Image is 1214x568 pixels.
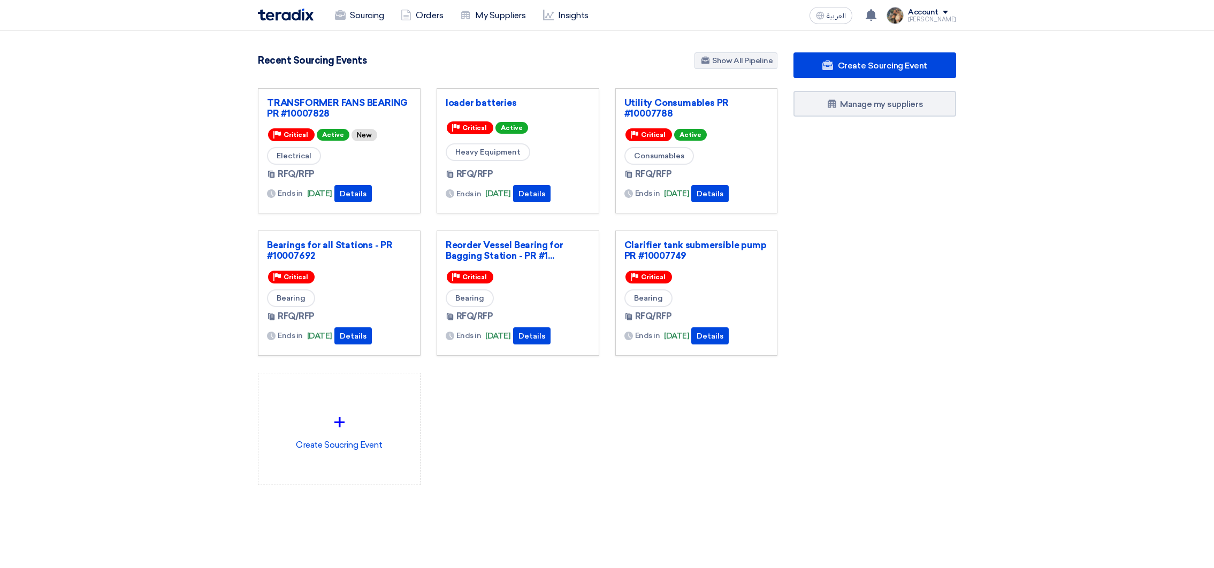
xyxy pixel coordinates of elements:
[908,8,938,17] div: Account
[267,97,411,119] a: TRANSFORMER FANS BEARING PR #10007828
[664,188,689,200] span: [DATE]
[908,17,956,22] div: [PERSON_NAME]
[485,188,510,200] span: [DATE]
[462,124,487,132] span: Critical
[635,310,672,323] span: RFQ/RFP
[485,330,510,342] span: [DATE]
[278,310,315,323] span: RFQ/RFP
[635,188,660,199] span: Ends in
[513,185,551,202] button: Details
[326,4,392,27] a: Sourcing
[278,188,303,199] span: Ends in
[635,330,660,341] span: Ends in
[446,97,590,108] a: loader batteries
[307,188,332,200] span: [DATE]
[624,289,673,307] span: Bearing
[664,330,689,342] span: [DATE]
[838,60,927,71] span: Create Sourcing Event
[284,273,308,281] span: Critical
[267,406,411,439] div: +
[691,185,729,202] button: Details
[456,310,493,323] span: RFQ/RFP
[278,330,303,341] span: Ends in
[267,147,321,165] span: Electrical
[887,7,904,24] img: file_1710751448746.jpg
[694,52,777,69] a: Show All Pipeline
[258,9,314,21] img: Teradix logo
[810,7,852,24] button: العربية
[641,273,666,281] span: Critical
[674,129,707,141] span: Active
[624,240,769,261] a: Clarifier tank submersible pump PR #10007749
[352,129,377,141] div: New
[456,168,493,181] span: RFQ/RFP
[307,330,332,342] span: [DATE]
[456,188,482,199] span: Ends in
[456,330,482,341] span: Ends in
[535,4,597,27] a: Insights
[635,168,672,181] span: RFQ/RFP
[392,4,452,27] a: Orders
[462,273,487,281] span: Critical
[495,122,528,134] span: Active
[267,289,315,307] span: Bearing
[446,289,494,307] span: Bearing
[691,327,729,344] button: Details
[624,147,694,165] span: Consumables
[267,240,411,261] a: Bearings for all Stations - PR #10007692
[827,12,846,20] span: العربية
[452,4,534,27] a: My Suppliers
[793,91,956,117] a: Manage my suppliers
[334,185,372,202] button: Details
[446,143,530,161] span: Heavy Equipment
[446,240,590,261] a: Reorder Vessel Bearing for Bagging Station - PR #1...
[624,97,769,119] a: Utility Consumables PR #10007788
[258,55,367,66] h4: Recent Sourcing Events
[641,131,666,139] span: Critical
[267,382,411,476] div: Create Soucring Event
[284,131,308,139] span: Critical
[317,129,349,141] span: Active
[334,327,372,344] button: Details
[513,327,551,344] button: Details
[278,168,315,181] span: RFQ/RFP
